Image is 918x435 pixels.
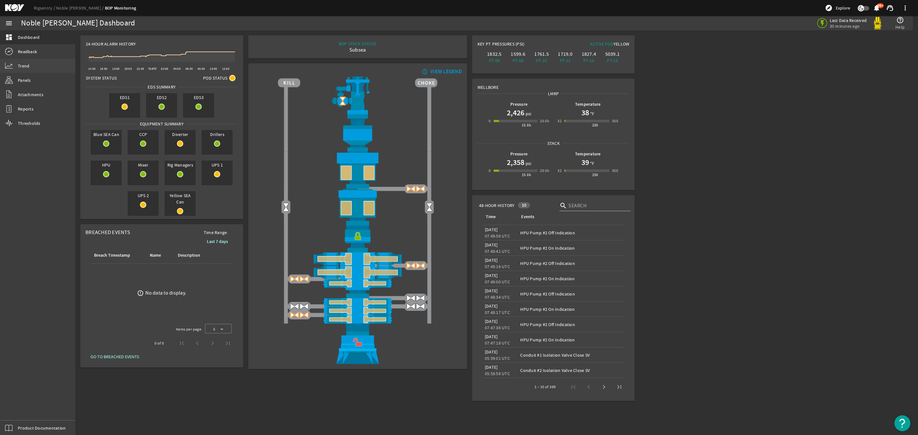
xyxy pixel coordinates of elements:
[484,51,505,57] div: 1832.5
[589,111,594,117] span: °F
[555,51,576,57] div: 1719.0
[520,321,622,328] div: HPU Pump #2 Off Indication
[507,157,524,168] h1: 2,358
[485,355,510,361] legacy-datetime-component: 05:59:01 UTC
[830,18,867,23] span: Last Data Received
[612,118,618,124] div: 350
[281,202,291,212] img: Valve2Open.png
[545,140,562,146] span: Stack
[540,118,549,124] div: 20.0k
[21,20,135,26] div: Noble [PERSON_NAME] Dashboard
[522,122,531,128] div: 15.0k
[895,24,905,30] span: Help
[278,114,437,151] img: FlexJoint.png
[406,261,416,270] img: ValveOpenBlock.png
[199,229,233,236] span: Time Range:
[201,130,233,139] span: Drillers
[485,279,510,285] legacy-datetime-component: 07:49:00 UTC
[520,275,622,282] div: HPU Pump #2 On Indication
[112,67,120,71] text: 18:00
[183,93,214,102] span: EDS3
[602,51,623,57] div: 5039.1
[578,57,599,64] div: PT-14
[18,425,66,431] span: Product Documentation
[520,306,622,312] div: HPU Pump #2 On Indication
[18,48,37,55] span: Readback
[86,41,136,47] span: 24-Hour Alarm History
[201,160,233,169] span: UPS 1
[510,151,528,157] b: Pressure
[178,252,200,259] div: Description
[125,67,132,71] text: 20:00
[589,160,594,167] span: °F
[18,120,40,126] span: Thresholds
[520,213,619,220] div: Events
[105,5,136,11] a: BOP Monitoring
[416,261,425,270] img: ValveOpenBlock.png
[825,4,833,12] mat-icon: explore
[164,130,196,139] span: Diverter
[161,67,168,71] text: 02:00
[489,118,491,124] div: 0
[612,168,618,174] div: 350
[5,33,13,41] mat-icon: dashboard
[830,23,867,29] span: 30 minutes ago
[485,334,498,339] legacy-datetime-component: [DATE]
[425,202,434,212] img: Valve2Open.png
[479,202,515,209] span: 48-Hour History
[278,76,437,114] img: RiserAdapter.png
[91,160,122,169] span: HPU
[485,310,510,315] legacy-datetime-component: 07:48:17 UTC
[149,252,169,259] div: Name
[420,69,428,74] mat-icon: info_outline
[127,130,159,139] span: CCP
[477,41,553,50] div: Key PT Pressures (PSI)
[222,67,229,71] text: 12:00
[127,191,159,200] span: UPS 2
[507,108,524,118] h1: 2,426
[278,189,437,225] img: LowerAnnularOpenBlock.png
[559,202,567,210] i: search
[146,93,177,102] span: EDS2
[485,340,510,346] legacy-datetime-component: 07:47:18 UTC
[520,352,622,358] div: Conduit #1 Isolation Valve Close SV
[485,213,513,220] div: Time
[871,17,884,30] img: Yellowpod.svg
[485,303,498,309] legacy-datetime-component: [DATE]
[507,57,528,64] div: PT-08
[521,213,534,220] div: Events
[85,229,130,236] span: Breached Events
[507,51,528,57] div: 1599.6
[485,242,498,248] legacy-datetime-component: [DATE]
[555,57,576,64] div: PT-12
[56,5,105,11] a: Noble [PERSON_NAME]
[520,367,622,374] div: Conduit #2 Isolation Valve Close SV
[299,274,309,284] img: ValveOpenBlock.png
[278,252,437,266] img: ShearRamOpenBlock.png
[873,5,880,11] button: 99+
[34,5,56,11] a: Rigsentry
[546,90,561,97] span: LMRP
[338,96,347,106] img: Valve2OpenBlock.png
[485,257,498,263] legacy-datetime-component: [DATE]
[581,108,589,118] h1: 38
[540,168,549,174] div: 20.0k
[202,236,233,247] button: Last 7 days
[18,34,40,40] span: Dashboard
[278,315,437,324] img: PipeRamOpenBlock.png
[485,371,510,376] legacy-datetime-component: 05:58:59 UTC
[207,239,228,245] b: Last 7 days
[486,213,496,220] div: Time
[535,384,556,390] div: 1 – 10 of 369
[886,4,894,12] mat-icon: support_agent
[203,75,228,81] span: Pod Status
[520,230,622,236] div: HPU Pump #2 Off Indication
[485,264,510,269] legacy-datetime-component: 07:49:16 UTC
[290,302,299,311] img: ValveOpen.png
[150,252,161,259] div: Name
[406,293,416,303] img: ValveOpen.png
[575,101,601,107] b: Temperature
[485,318,498,324] legacy-datetime-component: [DATE]
[299,310,309,320] img: ValveOpenBlock.png
[299,302,309,311] img: ValveOpen.png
